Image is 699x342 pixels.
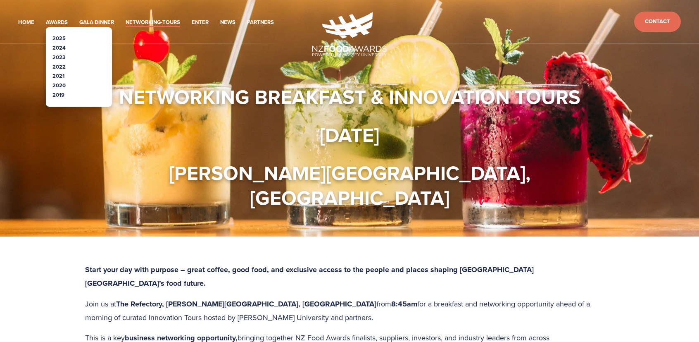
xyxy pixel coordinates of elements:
[52,53,66,61] a: 2023
[46,18,68,27] a: Awards
[18,18,34,27] a: Home
[52,72,64,80] a: 2021
[116,299,376,309] strong: The Refectory, [PERSON_NAME][GEOGRAPHIC_DATA], [GEOGRAPHIC_DATA]
[52,63,66,71] a: 2022
[169,158,535,212] strong: [PERSON_NAME][GEOGRAPHIC_DATA], [GEOGRAPHIC_DATA]
[52,91,64,99] a: 2019
[320,120,379,149] strong: [DATE]
[79,18,114,27] a: Gala Dinner
[52,34,66,42] a: 2025
[119,82,580,111] strong: Networking Breakfast & Innovation Tours
[52,44,66,52] a: 2024
[220,18,235,27] a: News
[52,81,66,89] a: 2020
[85,264,536,289] strong: Start your day with purpose – great coffee, good food, and exclusive access to the people and pla...
[85,297,614,324] p: Join us at from for a breakfast and networking opportunity ahead of a morning of curated Innovati...
[634,12,681,32] a: Contact
[126,18,180,27] a: Networking-Tours
[247,18,274,27] a: Partners
[391,299,417,309] strong: 8:45am
[192,18,209,27] a: Enter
